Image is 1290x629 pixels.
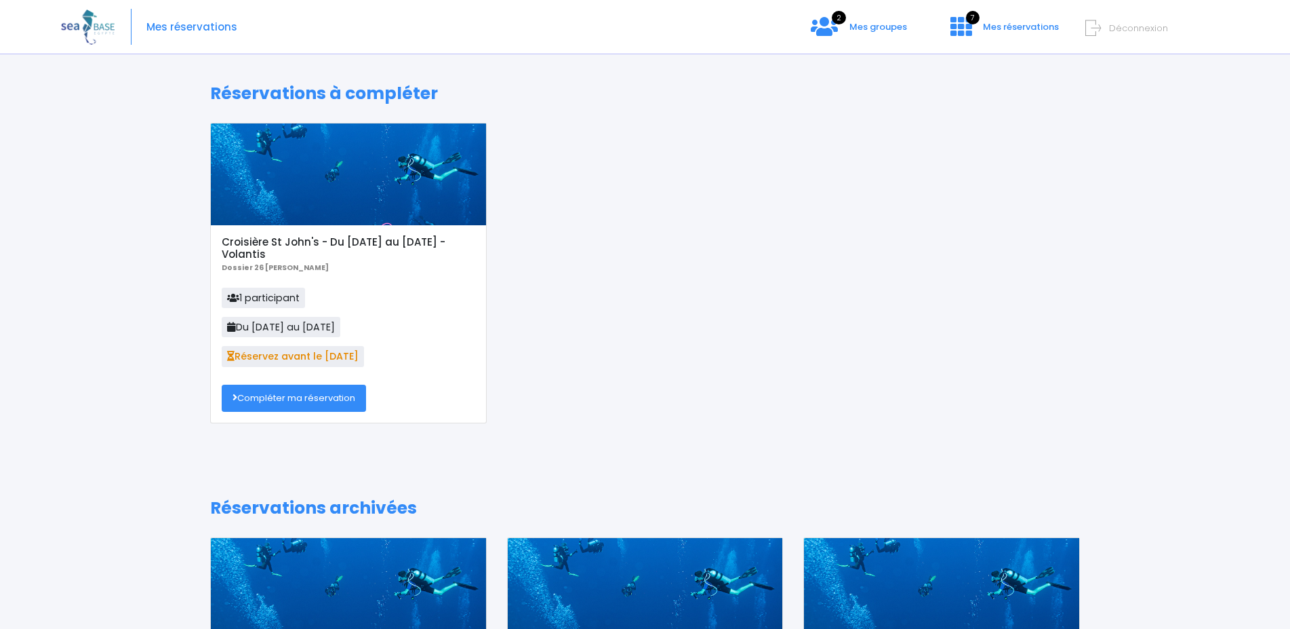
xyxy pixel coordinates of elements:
[983,20,1059,33] span: Mes réservations
[222,236,475,261] h5: Croisière St John's - Du [DATE] au [DATE] - Volantis
[966,11,980,24] span: 7
[222,317,340,337] span: Du [DATE] au [DATE]
[940,25,1067,38] a: 7 Mes réservations
[222,288,305,308] span: 1 participant
[1109,22,1168,35] span: Déconnexion
[832,11,846,24] span: 2
[222,346,364,366] span: Réservez avant le [DATE]
[800,25,918,38] a: 2 Mes groupes
[210,83,1080,104] h1: Réservations à compléter
[222,385,366,412] a: Compléter ma réservation
[222,263,329,273] b: Dossier 26 [PERSON_NAME]
[849,20,907,33] span: Mes groupes
[210,498,1080,518] h1: Réservations archivées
